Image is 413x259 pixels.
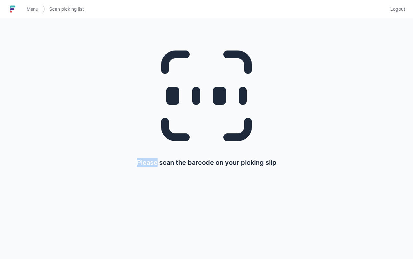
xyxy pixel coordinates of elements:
span: Menu [27,6,38,12]
img: logo-small.jpg [8,4,18,14]
span: Scan picking list [49,6,84,12]
img: svg> [42,1,45,17]
span: Logout [390,6,405,12]
a: Scan picking list [45,3,88,15]
a: Menu [23,3,42,15]
p: Please scan the barcode on your picking slip [137,158,277,167]
a: Logout [386,3,405,15]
